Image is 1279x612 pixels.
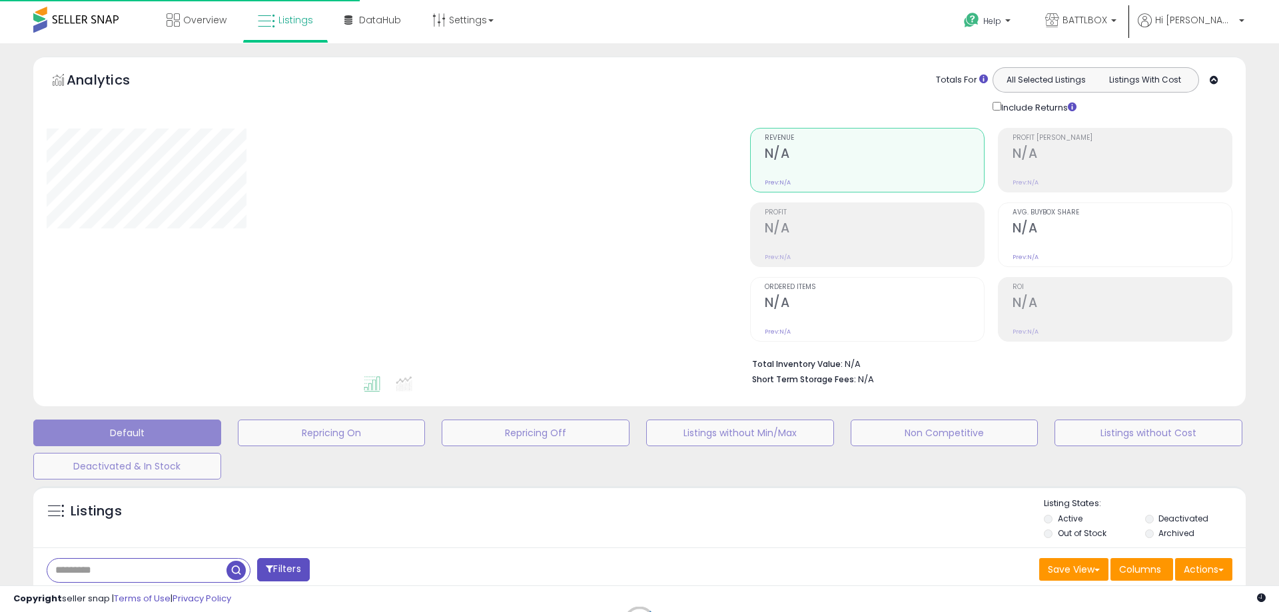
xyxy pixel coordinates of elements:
div: seller snap | | [13,593,231,605]
li: N/A [752,355,1222,371]
button: Listings With Cost [1095,71,1194,89]
span: DataHub [359,13,401,27]
h2: N/A [765,146,984,164]
h2: N/A [1013,146,1232,164]
button: Deactivated & In Stock [33,453,221,479]
h2: N/A [765,295,984,313]
a: Hi [PERSON_NAME] [1138,13,1244,43]
i: Get Help [963,12,980,29]
small: Prev: N/A [765,178,791,186]
span: Profit [765,209,984,216]
small: Prev: N/A [1013,178,1039,186]
button: Non Competitive [851,420,1039,446]
span: Profit [PERSON_NAME] [1013,135,1232,142]
small: Prev: N/A [765,328,791,336]
span: Overview [183,13,226,27]
button: Listings without Cost [1055,420,1242,446]
h5: Analytics [67,71,156,93]
h2: N/A [765,220,984,238]
b: Short Term Storage Fees: [752,374,856,385]
span: Ordered Items [765,284,984,291]
span: BATTLBOX [1063,13,1107,27]
b: Total Inventory Value: [752,358,843,370]
span: Hi [PERSON_NAME] [1155,13,1235,27]
span: Avg. Buybox Share [1013,209,1232,216]
small: Prev: N/A [765,253,791,261]
span: ROI [1013,284,1232,291]
span: Listings [278,13,313,27]
div: Include Returns [983,99,1092,115]
button: Listings without Min/Max [646,420,834,446]
h2: N/A [1013,295,1232,313]
span: N/A [858,373,874,386]
a: Help [953,2,1024,43]
button: Repricing On [238,420,426,446]
button: Repricing Off [442,420,630,446]
h2: N/A [1013,220,1232,238]
small: Prev: N/A [1013,253,1039,261]
span: Revenue [765,135,984,142]
div: Totals For [936,74,988,87]
button: Default [33,420,221,446]
span: Help [983,15,1001,27]
small: Prev: N/A [1013,328,1039,336]
strong: Copyright [13,592,62,605]
button: All Selected Listings [997,71,1096,89]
